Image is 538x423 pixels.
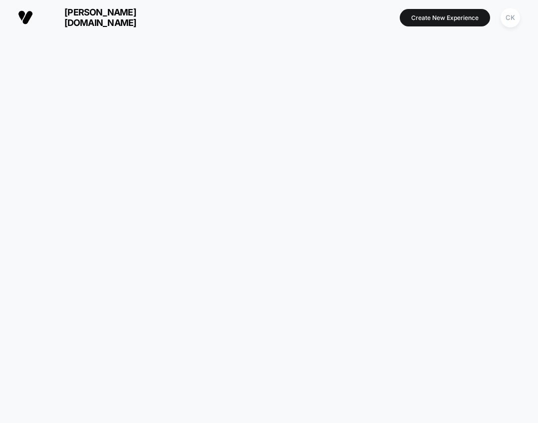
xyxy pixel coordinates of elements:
span: [PERSON_NAME][DOMAIN_NAME] [40,7,160,28]
img: Visually logo [18,10,33,25]
button: CK [498,7,523,28]
button: [PERSON_NAME][DOMAIN_NAME] [15,6,163,28]
button: Create New Experience [400,9,490,26]
div: CK [501,8,520,27]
